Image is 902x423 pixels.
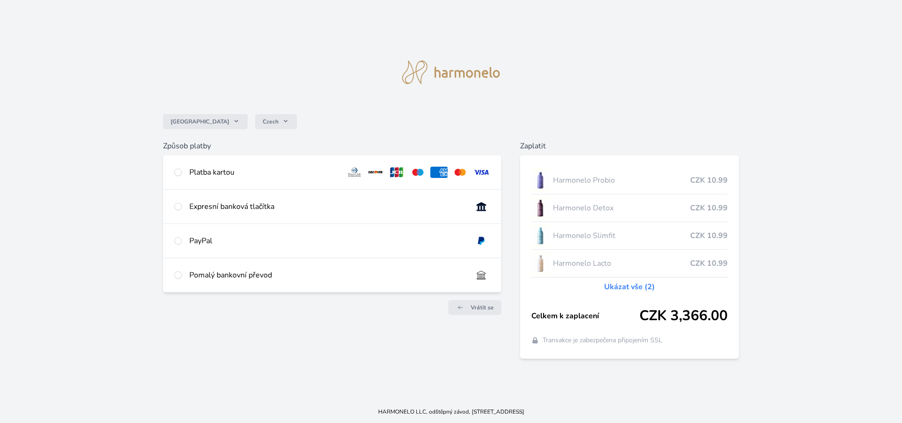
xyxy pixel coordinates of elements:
span: [GEOGRAPHIC_DATA] [171,118,229,125]
img: amex.svg [430,167,448,178]
div: Expresní banková tlačítka [189,201,465,212]
img: onlineBanking_CZ.svg [473,201,490,212]
span: CZK 10.99 [690,175,728,186]
img: mc.svg [451,167,469,178]
span: Celkem k zaplacení [531,310,640,322]
img: DETOX_se_stinem_x-lo.jpg [531,196,549,220]
div: Platba kartou [189,167,339,178]
span: Harmonelo Slimfit [553,230,691,241]
img: logo.svg [402,61,500,84]
span: CZK 10.99 [690,230,728,241]
img: SLIMFIT_se_stinem_x-lo.jpg [531,224,549,247]
button: [GEOGRAPHIC_DATA] [163,114,248,129]
span: Harmonelo Lacto [553,258,691,269]
img: paypal.svg [473,235,490,246]
span: Transakce je zabezpečena připojením SSL [543,336,662,345]
img: CLEAN_LACTO_se_stinem_x-hi-lo.jpg [531,252,549,275]
span: Harmonelo Detox [553,202,691,214]
img: jcb.svg [388,167,405,178]
span: Harmonelo Probio [553,175,691,186]
span: Vrátit se [471,304,494,311]
span: CZK 3,366.00 [639,308,728,324]
img: discover.svg [367,167,384,178]
a: Vrátit se [448,300,501,315]
img: bankTransfer_IBAN.svg [473,269,490,281]
a: Ukázat vše (2) [604,281,655,292]
span: CZK 10.99 [690,258,728,269]
h6: Zaplatit [520,140,739,152]
img: diners.svg [346,167,363,178]
div: Pomalý bankovní převod [189,269,465,281]
button: Czech [255,114,297,129]
img: maestro.svg [409,167,427,178]
span: Czech [263,118,279,125]
img: visa.svg [473,167,490,178]
span: CZK 10.99 [690,202,728,214]
h6: Způsob platby [163,140,501,152]
img: CLEAN_PROBIO_se_stinem_x-lo.jpg [531,169,549,192]
div: PayPal [189,235,465,246]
